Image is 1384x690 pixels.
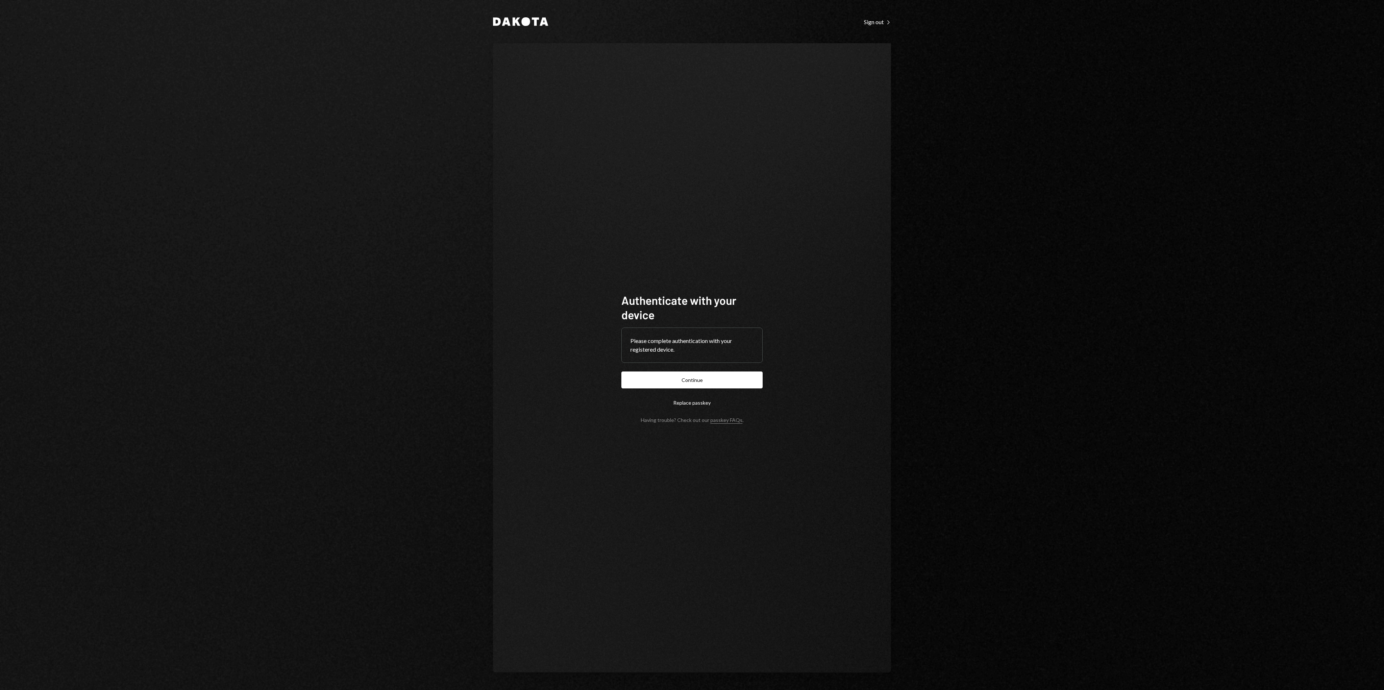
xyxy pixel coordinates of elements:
h1: Authenticate with your device [621,293,763,322]
a: passkey FAQs [710,417,742,424]
button: Continue [621,371,763,388]
div: Having trouble? Check out our . [641,417,744,423]
button: Replace passkey [621,394,763,411]
a: Sign out [864,18,891,26]
div: Please complete authentication with your registered device. [630,337,754,354]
